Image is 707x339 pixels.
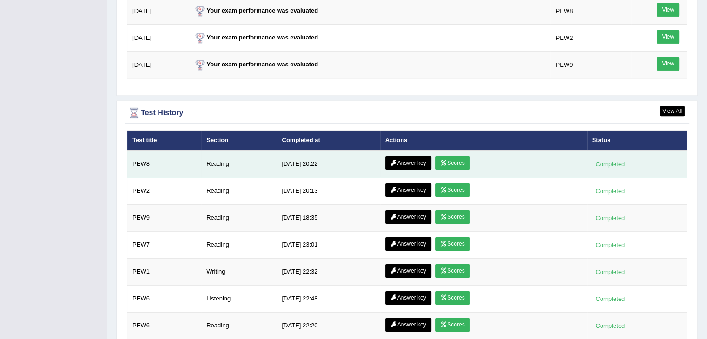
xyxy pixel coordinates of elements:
[277,231,380,258] td: [DATE] 23:01
[277,150,380,178] td: [DATE] 20:22
[127,231,202,258] td: PEW7
[127,177,202,204] td: PEW2
[435,183,469,197] a: Scores
[193,7,318,14] strong: Your exam performance was evaluated
[380,131,587,150] th: Actions
[201,150,277,178] td: Reading
[657,30,679,44] a: View
[193,61,318,68] strong: Your exam performance was evaluated
[435,237,469,251] a: Scores
[550,52,631,78] td: PEW9
[127,204,202,231] td: PEW9
[277,312,380,339] td: [DATE] 22:20
[277,131,380,150] th: Completed at
[277,204,380,231] td: [DATE] 18:35
[435,291,469,305] a: Scores
[385,264,431,278] a: Answer key
[127,312,202,339] td: PEW6
[385,210,431,224] a: Answer key
[592,294,628,304] div: Completed
[385,291,431,305] a: Answer key
[277,285,380,312] td: [DATE] 22:48
[592,267,628,277] div: Completed
[592,159,628,169] div: Completed
[127,258,202,285] td: PEW1
[201,131,277,150] th: Section
[201,312,277,339] td: Reading
[127,285,202,312] td: PEW6
[435,156,469,170] a: Scores
[385,156,431,170] a: Answer key
[592,321,628,331] div: Completed
[592,186,628,196] div: Completed
[660,106,685,116] a: View All
[435,318,469,332] a: Scores
[201,204,277,231] td: Reading
[127,150,202,178] td: PEW8
[385,183,431,197] a: Answer key
[277,177,380,204] td: [DATE] 20:13
[193,34,318,41] strong: Your exam performance was evaluated
[201,231,277,258] td: Reading
[385,237,431,251] a: Answer key
[201,177,277,204] td: Reading
[657,57,679,71] a: View
[127,106,687,120] div: Test History
[592,240,628,250] div: Completed
[435,210,469,224] a: Scores
[592,213,628,223] div: Completed
[657,3,679,17] a: View
[127,131,202,150] th: Test title
[435,264,469,278] a: Scores
[385,318,431,332] a: Answer key
[127,25,188,52] td: [DATE]
[201,285,277,312] td: Listening
[587,131,687,150] th: Status
[201,258,277,285] td: Writing
[277,258,380,285] td: [DATE] 22:32
[550,25,631,52] td: PEW2
[127,52,188,78] td: [DATE]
